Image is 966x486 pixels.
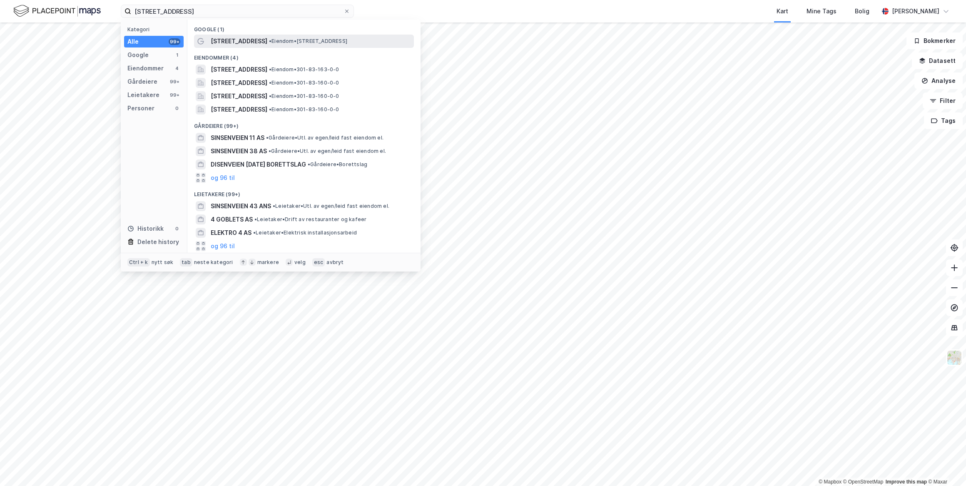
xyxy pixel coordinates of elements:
span: DISENVEIEN [DATE] BORETTSLAG [211,160,306,169]
span: • [254,216,257,222]
div: esc [312,258,325,267]
div: Gårdeiere [127,77,157,87]
div: 99+ [169,92,180,98]
span: [STREET_ADDRESS] [211,91,267,101]
span: [STREET_ADDRESS] [211,105,267,115]
span: • [269,93,271,99]
div: 0 [174,105,180,112]
span: SINSENVEIEN 11 AS [211,133,264,143]
span: Eiendom • [STREET_ADDRESS] [269,38,347,45]
span: Gårdeiere • Utl. av egen/leid fast eiendom el. [269,148,386,155]
span: • [269,80,271,86]
span: SINSENVEIEN 43 ANS [211,201,271,211]
img: Z [946,350,962,366]
div: Eiendommer (4) [187,48,421,63]
button: Analyse [914,72,963,89]
div: Google [127,50,149,60]
span: [STREET_ADDRESS] [211,78,267,88]
div: Personer [127,103,154,113]
a: Mapbox [819,479,842,485]
div: Gårdeiere (99+) [187,116,421,131]
div: 0 [174,225,180,232]
span: [STREET_ADDRESS] [211,65,267,75]
div: Mine Tags [807,6,837,16]
span: • [308,161,310,167]
span: [STREET_ADDRESS] [211,36,267,46]
span: • [269,106,271,112]
div: markere [257,259,279,266]
span: • [269,38,271,44]
span: • [269,66,271,72]
div: 4 [174,65,180,72]
input: Søk på adresse, matrikkel, gårdeiere, leietakere eller personer [131,5,344,17]
div: Kart [777,6,788,16]
img: logo.f888ab2527a4732fd821a326f86c7f29.svg [13,4,101,18]
span: Eiendom • 301-83-160-0-0 [269,93,339,100]
button: Bokmerker [906,32,963,49]
div: avbryt [326,259,344,266]
span: Eiendom • 301-83-160-0-0 [269,80,339,86]
span: Leietaker • Elektrisk installasjonsarbeid [253,229,357,236]
div: nytt søk [152,259,174,266]
button: Filter [923,92,963,109]
span: 4 GOBLETS AS [211,214,253,224]
a: Improve this map [886,479,927,485]
span: Leietaker • Utl. av egen/leid fast eiendom el. [273,203,389,209]
span: • [273,203,275,209]
div: [PERSON_NAME] [892,6,939,16]
div: Leietakere (99+) [187,184,421,199]
div: 1 [174,52,180,58]
div: Eiendommer [127,63,164,73]
button: Tags [924,112,963,129]
div: velg [294,259,306,266]
span: Gårdeiere • Utl. av egen/leid fast eiendom el. [266,135,383,141]
button: og 96 til [211,173,235,183]
button: Datasett [912,52,963,69]
div: 99+ [169,78,180,85]
div: Kategori [127,26,184,32]
div: Kontrollprogram for chat [924,446,966,486]
span: Gårdeiere • Borettslag [308,161,367,168]
span: Leietaker • Drift av restauranter og kafeer [254,216,366,223]
span: ELEKTRO 4 AS [211,228,251,238]
div: Alle [127,37,139,47]
span: • [266,135,269,141]
span: SINSENVEIEN 38 AS [211,146,267,156]
div: Delete history [137,237,179,247]
span: Eiendom • 301-83-163-0-0 [269,66,339,73]
div: Leietakere [127,90,159,100]
iframe: Chat Widget [924,446,966,486]
a: OpenStreetMap [843,479,884,485]
div: Bolig [855,6,869,16]
div: Ctrl + k [127,258,150,267]
span: • [253,229,256,236]
div: Historikk [127,224,164,234]
div: 99+ [169,38,180,45]
span: • [269,148,271,154]
div: neste kategori [194,259,233,266]
div: Google (1) [187,20,421,35]
button: og 96 til [211,241,235,251]
div: tab [180,258,192,267]
span: Eiendom • 301-83-160-0-0 [269,106,339,113]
